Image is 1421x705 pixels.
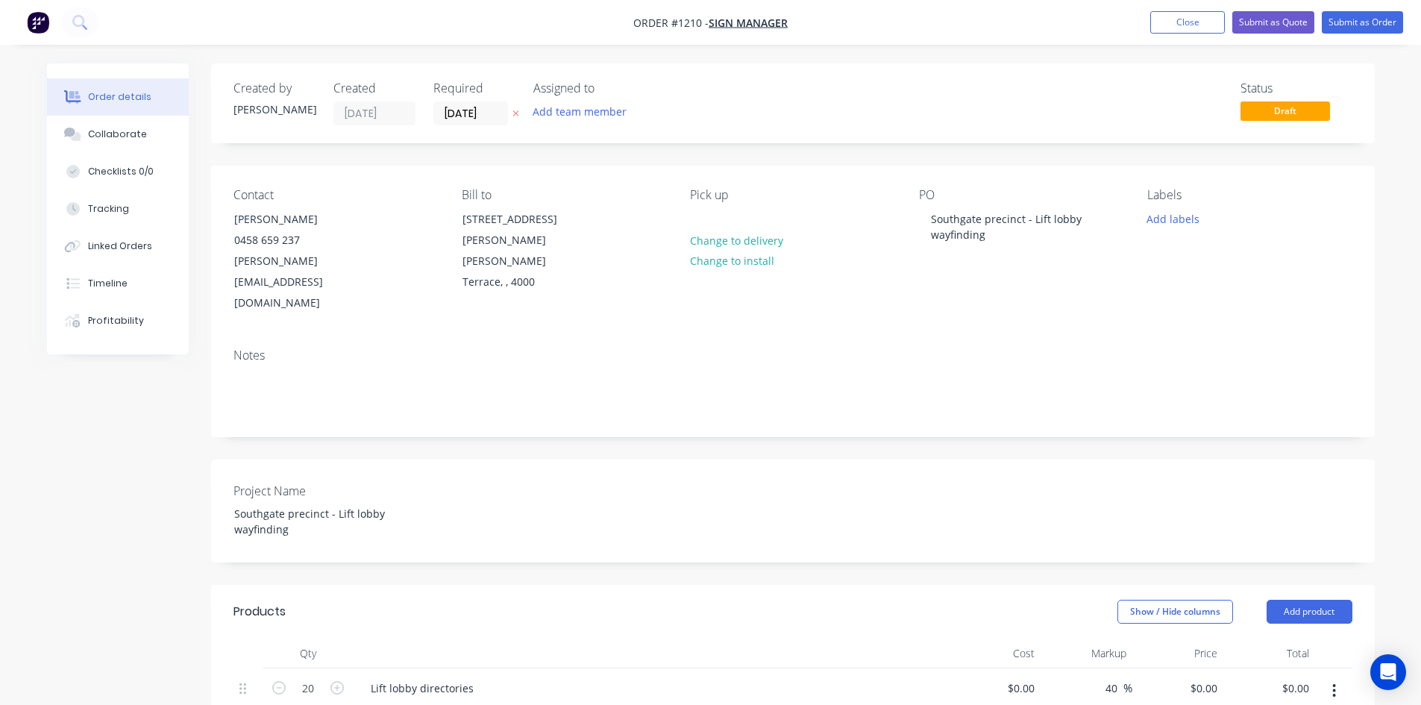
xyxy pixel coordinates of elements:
[47,265,189,302] button: Timeline
[234,209,358,230] div: [PERSON_NAME]
[234,230,358,251] div: 0458 659 237
[88,277,128,290] div: Timeline
[450,208,599,293] div: [STREET_ADDRESS][PERSON_NAME][PERSON_NAME] Terrace, , 4000
[1232,11,1314,34] button: Submit as Quote
[222,503,409,540] div: Southgate precinct - Lift lobby wayfinding
[47,228,189,265] button: Linked Orders
[88,314,144,328] div: Profitability
[234,251,358,313] div: [PERSON_NAME][EMAIL_ADDRESS][DOMAIN_NAME]
[1117,600,1233,624] button: Show / Hide columns
[222,208,371,314] div: [PERSON_NAME]0458 659 237[PERSON_NAME][EMAIL_ADDRESS][DOMAIN_NAME]
[682,230,791,250] button: Change to delivery
[690,188,894,202] div: Pick up
[88,239,152,253] div: Linked Orders
[462,209,586,251] div: [STREET_ADDRESS][PERSON_NAME]
[682,251,782,271] button: Change to install
[233,603,286,621] div: Products
[263,639,353,668] div: Qty
[88,128,147,141] div: Collaborate
[919,208,1105,245] div: Southgate precinct - Lift lobby wayfinding
[1132,639,1224,668] div: Price
[533,81,683,95] div: Assigned to
[919,188,1123,202] div: PO
[233,101,316,117] div: [PERSON_NAME]
[88,90,151,104] div: Order details
[233,482,420,500] label: Project Name
[47,116,189,153] button: Collaborate
[233,81,316,95] div: Created by
[462,188,666,202] div: Bill to
[233,348,1352,363] div: Notes
[1123,680,1132,697] span: %
[333,81,415,95] div: Created
[1223,639,1315,668] div: Total
[1147,188,1352,202] div: Labels
[359,677,486,699] div: Lift lobby directories
[1322,11,1403,34] button: Submit as Order
[433,81,515,95] div: Required
[633,16,709,30] span: Order #1210 -
[709,16,788,30] a: Sign Manager
[88,202,129,216] div: Tracking
[1370,654,1406,690] div: Open Intercom Messenger
[1150,11,1225,34] button: Close
[533,101,635,122] button: Add team member
[1267,600,1352,624] button: Add product
[233,188,438,202] div: Contact
[1240,81,1352,95] div: Status
[1041,639,1132,668] div: Markup
[462,251,586,292] div: [PERSON_NAME] Terrace, , 4000
[27,11,49,34] img: Factory
[1240,101,1330,120] span: Draft
[47,153,189,190] button: Checklists 0/0
[1139,208,1208,228] button: Add labels
[47,78,189,116] button: Order details
[47,190,189,228] button: Tracking
[88,165,154,178] div: Checklists 0/0
[950,639,1041,668] div: Cost
[47,302,189,339] button: Profitability
[524,101,634,122] button: Add team member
